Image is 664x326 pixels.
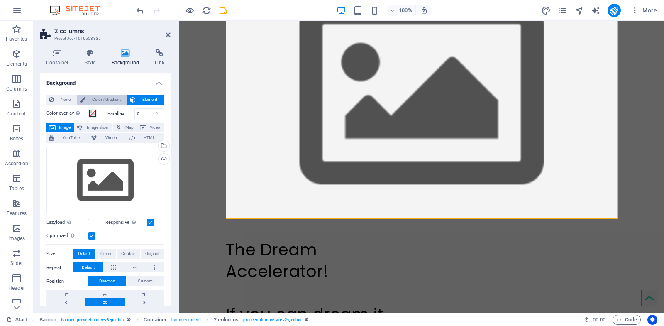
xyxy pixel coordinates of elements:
[99,133,123,143] span: Vimeo
[46,277,88,287] label: Position
[73,249,95,259] button: Default
[88,95,124,105] span: Color / Gradient
[420,7,428,14] i: On resize automatically adjust zoom level to fit chosen device.
[46,231,88,241] label: Optimized
[39,315,309,325] nav: breadcrumb
[10,260,23,267] p: Slider
[107,111,134,116] label: Parallax
[46,263,73,273] label: Repeat
[242,315,302,325] span: . preset-columns-two-v2-genius
[127,317,131,322] i: This element is a customizable preset
[145,249,159,259] span: Original
[170,315,200,325] span: . banner-content
[88,276,126,286] button: Direction
[39,315,57,325] span: Click to select. Double-click to edit
[598,316,600,323] span: :
[647,315,657,325] button: Usercentrics
[40,73,171,88] h4: Background
[46,249,73,259] label: Size
[218,5,228,15] button: save
[593,315,605,325] span: 00 00
[46,218,88,228] label: Lazyload
[121,249,136,259] span: Contain
[558,5,568,15] button: pages
[40,49,78,66] h4: Container
[46,123,74,132] button: Image
[48,5,110,15] img: Editor Logo
[117,249,140,259] button: Contain
[574,5,584,15] button: navigator
[152,109,164,119] div: %
[608,4,621,17] button: publish
[541,5,551,15] button: design
[127,95,164,105] button: Element
[78,49,105,66] h4: Style
[591,6,601,15] i: AI Writer
[86,123,110,132] span: Image slider
[46,95,77,105] button: None
[54,35,154,42] h3: Preset #ed-1016558335
[141,249,164,259] button: Original
[100,249,111,259] span: Cover
[574,6,584,15] i: Navigator
[5,160,28,167] p: Accordion
[56,133,85,143] span: YouTube
[56,95,74,105] span: None
[105,49,149,66] h4: Background
[591,5,601,15] button: text_generator
[613,315,641,325] button: Code
[627,4,660,17] button: More
[105,218,147,228] label: Responsive
[185,5,195,15] button: Click here to leave preview mode and continue editing
[9,185,24,192] p: Tables
[7,210,27,217] p: Features
[305,317,308,322] i: This element is a customizable preset
[7,110,26,117] p: Content
[137,123,164,132] button: Video
[8,235,25,242] p: Images
[386,5,416,15] button: 100%
[113,123,137,132] button: Map
[96,249,116,259] button: Cover
[609,6,619,15] i: Publish
[149,123,161,132] span: Video
[74,123,112,132] button: Image slider
[88,133,125,143] button: Vimeo
[78,249,91,259] span: Default
[124,123,134,132] span: Map
[46,147,164,215] div: Select files from the file manager, stock photos, or upload file(s)
[138,133,161,143] span: HTML
[60,315,124,325] span: . banner .preset-banner-v3-genius
[127,276,164,286] button: Custom
[616,315,637,325] span: Code
[6,86,27,92] p: Columns
[135,6,145,15] i: Undo: Change background (Ctrl+Z)
[46,133,88,143] button: YouTube
[149,49,171,66] h4: Link
[8,285,25,292] p: Header
[82,262,95,272] span: Default
[10,135,24,142] p: Boxes
[144,315,167,325] span: Click to select. Double-click to edit
[73,262,103,272] button: Default
[58,123,71,132] span: Image
[99,276,115,286] span: Direction
[77,95,127,105] button: Color / Gradient
[6,36,27,42] p: Favorites
[584,315,606,325] h6: Session time
[46,108,88,118] label: Color overlay
[6,61,27,67] p: Elements
[631,6,657,15] span: More
[126,133,164,143] button: HTML
[558,6,567,15] i: Pages (Ctrl+Alt+S)
[135,5,145,15] button: undo
[218,6,228,15] i: Save (Ctrl+S)
[54,27,171,35] h2: 2 columns
[541,6,551,15] i: Design (Ctrl+Alt+Y)
[214,315,239,325] span: Click to select. Double-click to edit
[201,5,211,15] button: reload
[138,95,161,105] span: Element
[399,5,412,15] h6: 100%
[202,6,211,15] i: Reload page
[138,276,153,286] span: Custom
